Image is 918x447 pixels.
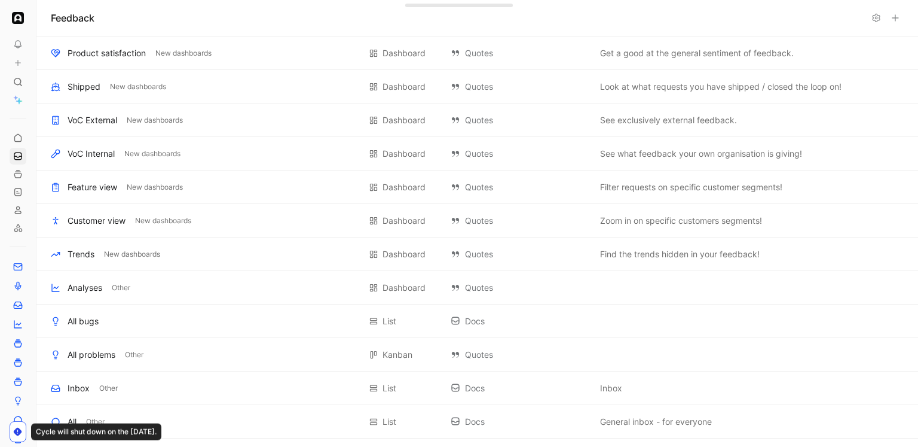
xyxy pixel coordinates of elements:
div: Quotes [451,46,588,60]
span: New dashboards [110,81,166,93]
div: Dashboard [382,247,426,261]
div: TrendsNew dashboardsDashboard QuotesFind the trends hidden in your feedback!View actions [36,238,918,271]
div: All problemsOtherKanban QuotesView actions [36,338,918,372]
div: VoC Internal [68,147,115,161]
span: See exclusively external feedback. [600,113,737,127]
div: Docs [451,415,588,429]
button: Zoom in on specific customers segments! [598,214,764,228]
span: New dashboards [127,114,183,126]
div: AllOtherList DocsGeneral inbox - for everyoneView actions [36,405,918,439]
div: Docs [451,314,588,329]
div: Inbox [68,381,90,396]
div: Quotes [451,113,588,127]
button: New dashboards [124,115,185,126]
span: Look at what requests you have shipped / closed the loop on! [600,80,841,94]
div: List [382,415,396,429]
div: Quotes [451,147,588,161]
span: New dashboards [135,215,191,227]
button: Get a good at the general sentiment of feedback. [598,46,796,60]
span: Other [125,349,143,361]
button: Find the trends hidden in your feedback! [598,247,762,261]
div: Dashboard [382,46,426,60]
div: VoC ExternalNew dashboardsDashboard QuotesSee exclusively external feedback.View actions [36,104,918,137]
div: Product satisfaction [68,46,146,60]
div: Cycle will shut down on the [DATE]. [31,424,161,440]
h1: Feedback [51,11,94,25]
div: Docs [451,381,588,396]
div: Customer viewNew dashboardsDashboard QuotesZoom in on specific customers segments!View actions [36,204,918,238]
button: See what feedback your own organisation is giving! [598,147,804,161]
div: All problems [68,348,115,362]
button: Other [84,416,107,427]
span: Other [86,416,105,428]
span: New dashboards [124,148,180,160]
div: Trends [68,247,94,261]
button: Other [123,349,146,360]
div: Dashboard [382,281,426,295]
span: Find the trends hidden in your feedback! [600,247,760,261]
span: Zoom in on specific customers segments! [600,214,762,228]
span: New dashboards [155,47,212,59]
div: Shipped [68,80,100,94]
span: Other [112,282,130,294]
div: All [68,415,76,429]
div: VoC External [68,113,117,127]
span: See what feedback your own organisation is giving! [600,147,802,161]
div: Analyses [68,281,102,295]
span: Inbox [600,381,622,396]
span: New dashboards [104,248,160,260]
img: Ada [12,12,24,24]
div: List [382,381,396,396]
button: Other [97,383,120,394]
button: New dashboards [122,148,183,159]
div: ShippedNew dashboardsDashboard QuotesLook at what requests you have shipped / closed the loop on!... [36,70,918,104]
button: New dashboards [124,182,185,193]
button: General inbox - for everyone [598,415,714,429]
div: Kanban [382,348,412,362]
button: New dashboards [153,48,214,59]
div: AnalysesOtherDashboard QuotesView actions [36,271,918,305]
button: Filter requests on specific customer segments! [598,180,785,194]
div: Dashboard [382,113,426,127]
div: Dashboard [382,180,426,194]
div: Quotes [451,281,588,295]
span: Other [99,382,118,394]
div: Dashboard [382,80,426,94]
div: VoC InternalNew dashboardsDashboard QuotesSee what feedback your own organisation is giving!View ... [36,137,918,171]
button: Look at what requests you have shipped / closed the loop on! [598,80,844,94]
div: Dashboard [382,147,426,161]
div: Product satisfactionNew dashboardsDashboard QuotesGet a good at the general sentiment of feedback... [36,37,918,70]
div: All bugsList DocsView actions [36,305,918,338]
span: Get a good at the general sentiment of feedback. [600,46,794,60]
button: Ada [10,10,26,26]
div: All bugs [68,314,99,329]
button: Inbox [598,381,625,396]
div: Quotes [451,348,588,362]
button: See exclusively external feedback. [598,113,739,127]
span: General inbox - for everyone [600,415,712,429]
div: Feature viewNew dashboardsDashboard QuotesFilter requests on specific customer segments!View actions [36,171,918,204]
div: Quotes [451,247,588,261]
button: New dashboards [108,81,169,92]
div: Dashboard [382,214,426,228]
button: New dashboards [102,249,163,260]
div: Feature view [68,180,117,194]
span: New dashboards [127,181,183,193]
div: List [382,314,396,329]
div: InboxOtherList DocsInboxView actions [36,372,918,405]
div: Quotes [451,80,588,94]
div: Quotes [451,180,588,194]
div: Customer view [68,214,126,228]
div: Quotes [451,214,588,228]
button: Other [109,282,133,293]
span: Filter requests on specific customer segments! [600,180,782,194]
button: New dashboards [133,215,194,226]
